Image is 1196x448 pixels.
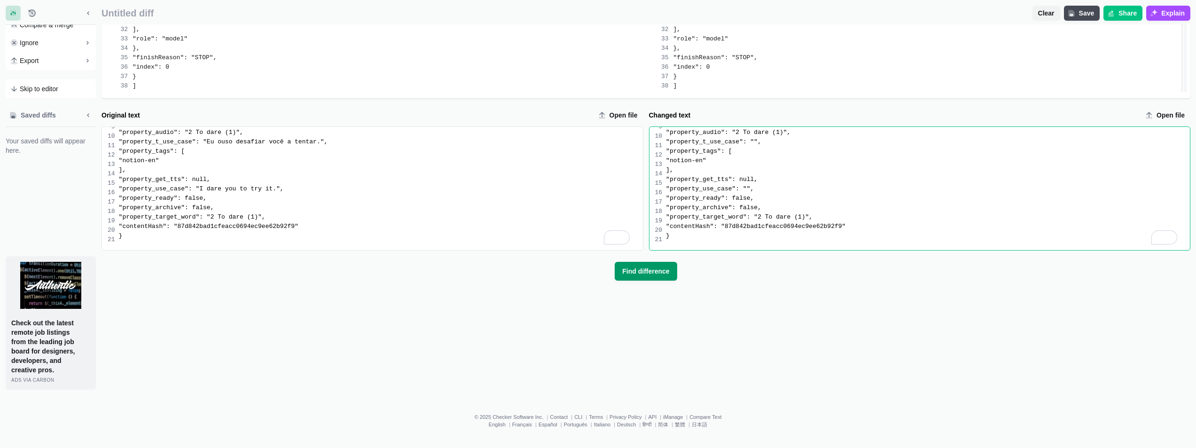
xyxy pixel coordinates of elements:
[6,256,96,390] a: Check out the latest remote job listings from the leading job board for designers, developers, an...
[7,34,95,51] button: Ignore
[655,179,663,188] div: 15
[692,422,707,427] a: 日本語
[20,38,39,47] span: Ignore
[108,160,115,169] div: 13
[133,26,140,33] span: ],
[115,41,643,243] div: To enrich screen reader interactions, please activate Accessibility in Grammarly extension settings
[108,150,115,160] div: 12
[666,184,1190,194] div: "property_use_case": "",
[1141,108,1190,123] label: Changed text upload
[666,128,1190,137] div: "property_audio": "2 To dare (1)",
[133,45,140,52] span: },
[512,422,532,427] a: Français
[7,52,95,69] button: Export
[1032,6,1060,21] button: Clear
[7,80,95,97] button: Skip to editor
[119,156,643,165] div: "notion-en"
[119,165,643,175] div: ],
[648,414,657,420] a: API
[655,226,663,235] div: 20
[119,137,643,147] div: "property_t_use_case": "Eu ouso desafiar você a tentar.",
[489,422,506,427] a: English
[666,194,1190,203] div: "property_ready": false,
[1036,8,1056,18] span: Clear
[1064,6,1100,21] button: Save
[133,73,136,80] span: }
[615,262,677,281] button: Find difference
[108,122,115,132] div: 9
[642,422,651,427] a: हिन्दी
[20,262,81,309] img: undefined icon
[1159,8,1187,18] span: Explain
[655,169,663,179] div: 14
[20,84,58,94] span: Skip to editor
[119,147,643,156] div: "property_tags": [
[594,108,643,123] label: Original text upload
[608,110,640,120] span: Open file
[689,414,721,420] a: Compare Text
[655,150,663,160] div: 12
[1103,6,1142,21] button: Share
[81,108,96,123] button: Minimize sidebar
[108,207,115,216] div: 18
[666,203,1190,212] div: "property_archive": false,
[673,63,710,71] span: "index": 0
[589,414,603,420] a: Terms
[550,414,568,420] a: Contact
[24,6,39,21] button: History tab
[663,414,683,420] a: iManage
[11,318,90,375] p: Check out the latest remote job listings from the leading job board for designers, developers, an...
[119,222,643,231] div: "contentHash": "87d842bad1cfeacc0694ec9ee62b92f9"
[655,197,663,207] div: 17
[610,414,641,420] a: Privacy Policy
[655,160,663,169] div: 13
[655,122,663,132] div: 9
[119,231,643,241] div: }
[673,82,677,89] span: ]
[666,175,1190,184] div: "property_get_tts": null,
[20,20,73,30] span: Compare & merge
[108,188,115,197] div: 16
[658,422,668,427] a: 简体
[673,73,677,80] span: }
[574,414,582,420] a: CLI
[108,169,115,179] div: 14
[474,414,550,420] li: © 2025 Checker Software Inc.
[108,141,115,150] div: 11
[673,26,681,33] span: ],
[620,267,671,276] span: Find difference
[20,56,39,65] span: Export
[119,184,643,194] div: "property_use_case": "I dare you to try it.",
[666,222,1190,231] div: "contentHash": "87d842bad1cfeacc0694ec9ee62b92f9"
[666,137,1190,147] div: "property_t_use_case": "",
[655,235,663,244] div: 21
[19,110,58,120] span: Saved diffs
[1146,6,1190,21] button: Explain
[108,216,115,226] div: 19
[108,235,115,244] div: 21
[673,45,681,52] span: },
[564,422,587,427] a: Português
[662,41,1190,243] div: To enrich screen reader interactions, please activate Accessibility in Grammarly extension settings
[6,136,96,155] span: Your saved diffs will appear here.
[666,156,1190,165] div: "notion-en"
[108,179,115,188] div: 15
[666,147,1190,156] div: "property_tags": [
[655,207,663,216] div: 18
[594,422,610,427] a: Italiano
[6,6,21,21] button: Settings tab
[133,35,188,42] span: "role": "model"
[108,132,115,141] div: 10
[1155,110,1187,120] span: Open file
[666,165,1190,175] div: ],
[655,141,663,150] div: 11
[673,54,758,61] span: "finishReason": "STOP",
[649,110,1138,120] label: Changed text
[133,54,217,61] span: "finishReason": "STOP",
[108,197,115,207] div: 17
[119,212,643,222] div: "property_target_word": "2 To dare (1)",
[102,8,1029,19] span: Untitled diff
[119,203,643,212] div: "property_archive": false,
[666,212,1190,222] div: "property_target_word": "2 To dare (1)",
[102,110,591,120] label: Original text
